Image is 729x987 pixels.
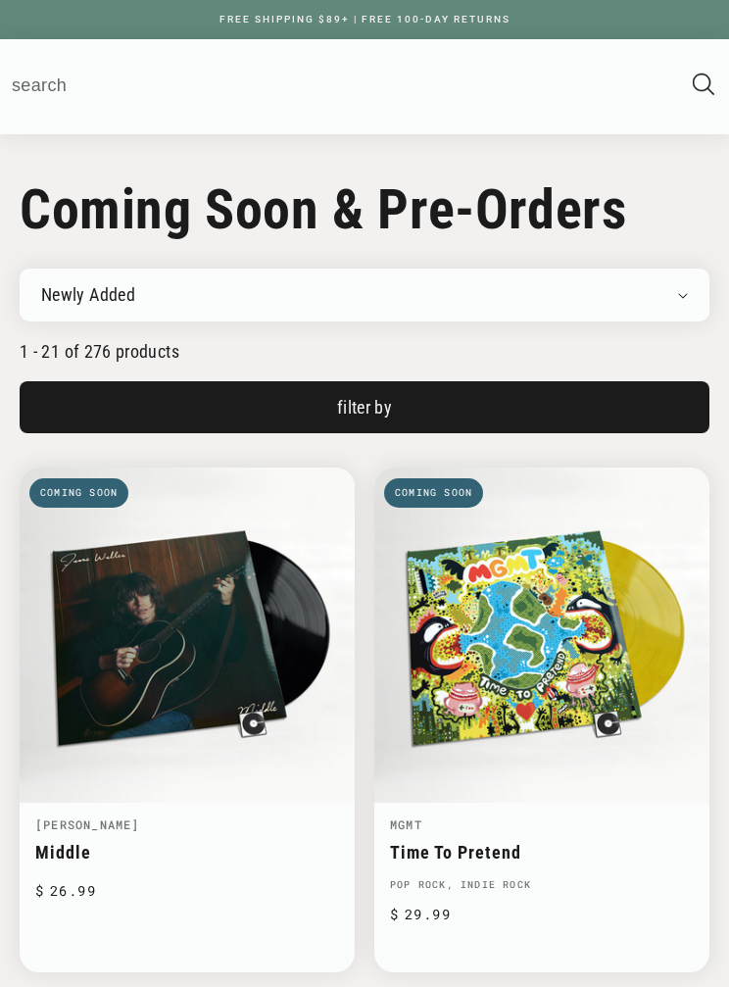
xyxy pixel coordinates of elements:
input: search [2,62,675,111]
a: [PERSON_NAME] [35,816,140,832]
p: 1 - 21 of 276 products [20,341,709,362]
h1: Coming Soon & Pre-Orders [20,178,709,242]
a: MGMT [390,816,422,832]
a: Middle [35,842,339,863]
span: Filter By [337,397,392,418]
button: Filter By [20,381,709,433]
a: Time To Pretend [390,842,694,863]
a: FREE SHIPPING $89+ | FREE 100-DAY RETURNS [200,14,530,25]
